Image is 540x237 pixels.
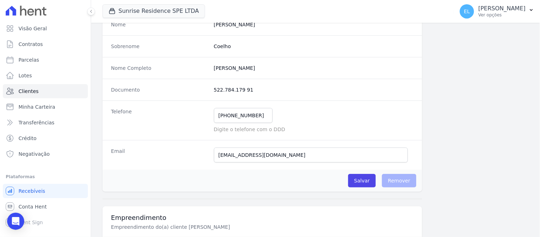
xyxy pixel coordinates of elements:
[478,5,526,12] p: [PERSON_NAME]
[19,187,45,195] span: Recebíveis
[19,41,43,48] span: Contratos
[214,86,414,93] dd: 522.784.179 91
[3,53,88,67] a: Parcelas
[214,126,414,133] p: Digite o telefone com o DDD
[478,12,526,18] p: Ver opções
[19,150,50,158] span: Negativação
[3,21,88,36] a: Visão Geral
[19,88,38,95] span: Clientes
[214,65,414,72] dd: [PERSON_NAME]
[111,21,208,28] dt: Nome
[214,21,414,28] dd: [PERSON_NAME]
[7,213,24,230] div: Open Intercom Messenger
[454,1,540,21] button: EL [PERSON_NAME] Ver opções
[111,148,208,163] dt: Email
[3,184,88,198] a: Recebíveis
[19,135,37,142] span: Crédito
[3,84,88,98] a: Clientes
[6,172,85,181] div: Plataformas
[3,200,88,214] a: Conta Hent
[3,100,88,114] a: Minha Carteira
[111,43,208,50] dt: Sobrenome
[3,131,88,145] a: Crédito
[19,103,55,110] span: Minha Carteira
[111,213,414,222] h3: Empreendimento
[111,65,208,72] dt: Nome Completo
[19,119,54,126] span: Transferências
[111,223,350,231] p: Empreendimento do(a) cliente [PERSON_NAME]
[464,9,470,14] span: EL
[19,72,32,79] span: Lotes
[3,68,88,83] a: Lotes
[348,174,376,187] input: Salvar
[3,147,88,161] a: Negativação
[3,115,88,130] a: Transferências
[111,108,208,133] dt: Telefone
[214,43,414,50] dd: Coelho
[382,174,416,187] span: Remover
[19,25,47,32] span: Visão Geral
[3,37,88,51] a: Contratos
[111,86,208,93] dt: Documento
[103,4,205,18] button: Sunrise Residence SPE LTDA
[19,203,47,210] span: Conta Hent
[19,56,39,63] span: Parcelas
